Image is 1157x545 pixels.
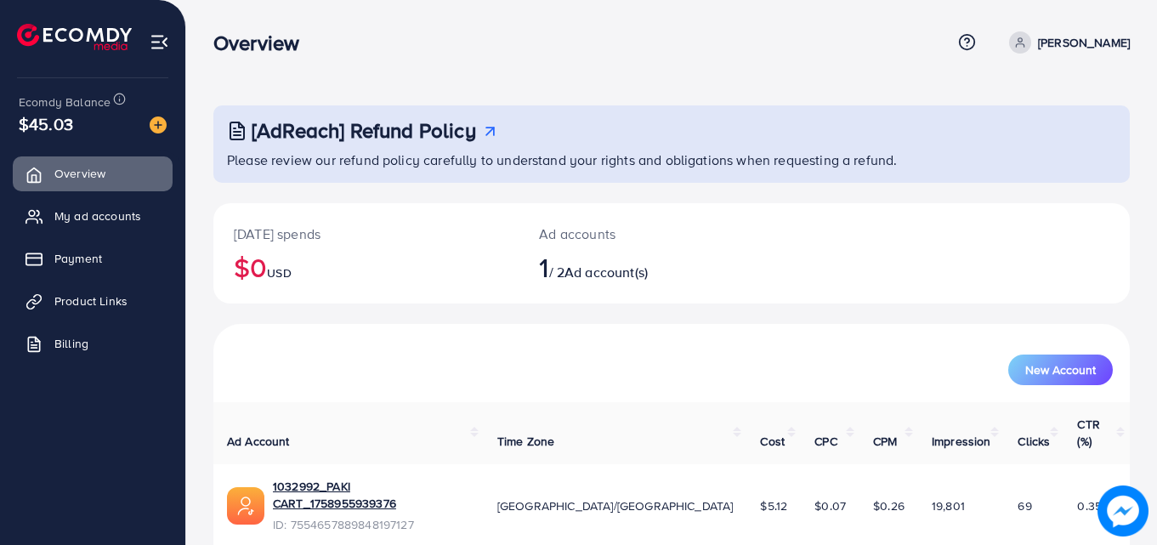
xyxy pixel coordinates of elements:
[150,32,169,52] img: menu
[760,433,785,450] span: Cost
[932,433,991,450] span: Impression
[539,247,548,287] span: 1
[54,292,128,309] span: Product Links
[932,497,965,514] span: 19,801
[1077,416,1099,450] span: CTR (%)
[1008,355,1113,385] button: New Account
[234,224,498,244] p: [DATE] spends
[814,497,846,514] span: $0.07
[213,31,313,55] h3: Overview
[234,251,498,283] h2: $0
[267,264,291,281] span: USD
[497,433,554,450] span: Time Zone
[539,251,728,283] h2: / 2
[150,116,167,133] img: image
[54,165,105,182] span: Overview
[13,199,173,233] a: My ad accounts
[273,516,470,533] span: ID: 7554657889848197127
[873,433,897,450] span: CPM
[252,118,476,143] h3: [AdReach] Refund Policy
[227,487,264,525] img: ic-ads-acc.e4c84228.svg
[760,497,787,514] span: $5.12
[227,150,1120,170] p: Please review our refund policy carefully to understand your rights and obligations when requesti...
[1018,497,1031,514] span: 69
[1097,485,1148,536] img: image
[497,497,734,514] span: [GEOGRAPHIC_DATA]/[GEOGRAPHIC_DATA]
[13,241,173,275] a: Payment
[13,156,173,190] a: Overview
[54,335,88,352] span: Billing
[17,24,132,50] img: logo
[814,433,837,450] span: CPC
[1025,364,1096,376] span: New Account
[273,478,470,513] a: 1032992_PAKI CART_1758955939376
[873,497,905,514] span: $0.26
[13,284,173,318] a: Product Links
[1077,497,1102,514] span: 0.35
[539,224,728,244] p: Ad accounts
[54,207,141,224] span: My ad accounts
[1018,433,1050,450] span: Clicks
[227,433,290,450] span: Ad Account
[1002,31,1130,54] a: [PERSON_NAME]
[1038,32,1130,53] p: [PERSON_NAME]
[564,263,648,281] span: Ad account(s)
[19,111,73,136] span: $45.03
[19,94,111,111] span: Ecomdy Balance
[54,250,102,267] span: Payment
[13,326,173,360] a: Billing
